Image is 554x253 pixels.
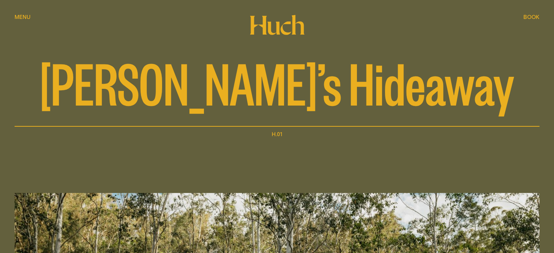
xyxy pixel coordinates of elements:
[40,52,514,111] span: [PERSON_NAME]’s Hideaway
[523,14,539,20] span: Book
[523,13,539,22] button: show booking tray
[272,130,282,138] h1: H.01
[15,13,31,22] button: show menu
[15,14,31,20] span: Menu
